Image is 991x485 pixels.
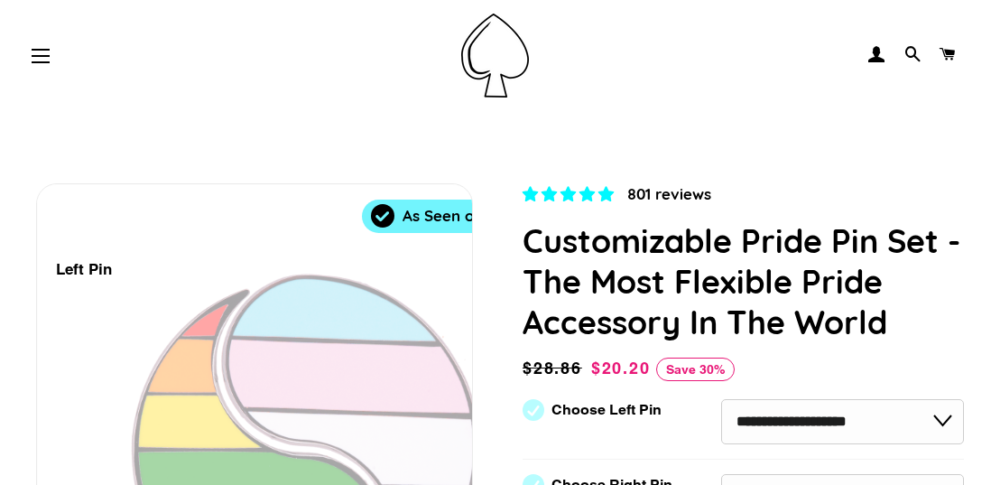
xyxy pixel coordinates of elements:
span: $28.86 [523,356,587,381]
label: Choose Left Pin [551,402,662,418]
h1: Customizable Pride Pin Set - The Most Flexible Pride Accessory In The World [523,220,964,342]
img: Pin-Ace [461,14,529,98]
span: $20.20 [591,359,651,378]
span: 4.83 stars [523,185,618,203]
span: 801 reviews [627,184,711,203]
span: Save 30% [656,358,735,381]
